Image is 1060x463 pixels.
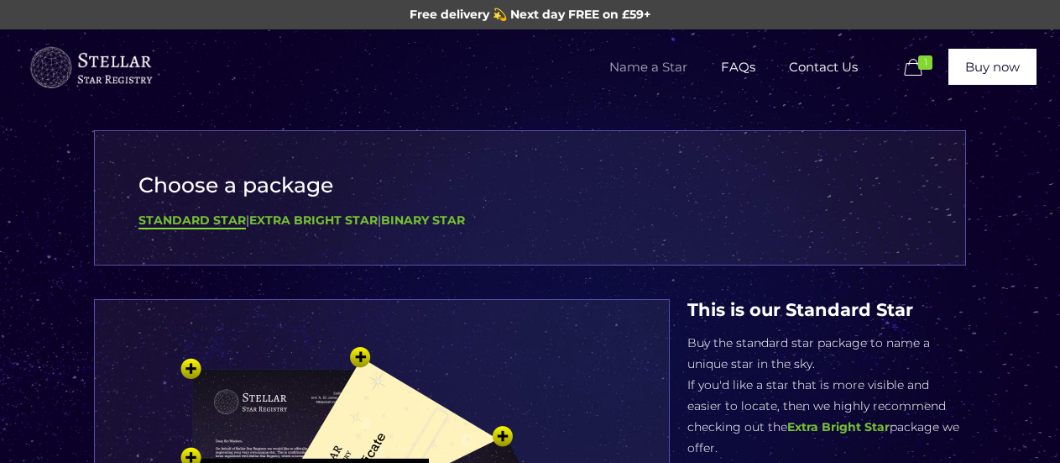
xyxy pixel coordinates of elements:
[918,55,932,70] span: 1
[948,49,1037,85] a: Buy now
[593,29,704,105] a: Name a Star
[687,299,966,320] h4: This is our Standard Star
[772,29,875,105] a: Contact Us
[704,42,772,92] span: FAQs
[901,58,941,78] a: 1
[249,213,378,228] a: Extra Bright Star
[138,213,246,228] b: Standard Star
[410,7,650,22] span: Free delivery 💫 Next day FREE on £59+
[28,29,154,105] a: Buy a Star
[593,42,704,92] span: Name a Star
[138,213,246,229] a: Standard Star
[772,42,875,92] span: Contact Us
[687,333,966,459] p: Buy the standard star package to name a unique star in the sky. If you'd like a star that is more...
[704,29,772,105] a: FAQs
[381,213,465,228] a: Binary Star
[138,173,922,197] h3: Choose a package
[28,43,154,93] img: buyastar-logo-transparent
[138,210,922,231] div: | |
[787,419,890,434] a: Extra Bright Star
